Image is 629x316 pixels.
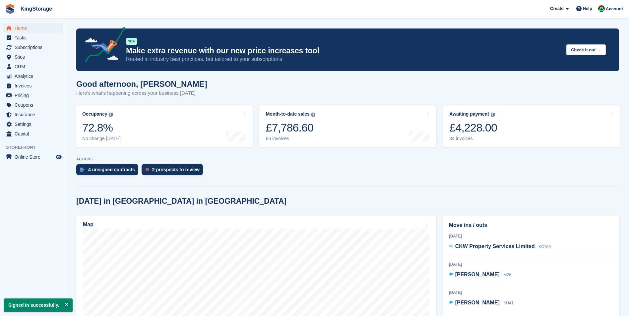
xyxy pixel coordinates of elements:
[449,121,497,134] div: £4,228.00
[583,5,592,12] span: Help
[455,272,500,277] span: [PERSON_NAME]
[449,221,613,229] h2: Move ins / outs
[15,72,54,81] span: Analytics
[266,111,310,117] div: Month-to-date sales
[3,72,63,81] a: menu
[146,168,149,172] img: prospect-51fa495bee0391a8d652442698ab0144808aea92771e9ea1ae160a38d050c398.svg
[3,129,63,138] a: menu
[449,271,511,279] a: [PERSON_NAME] M26
[3,33,63,42] a: menu
[6,144,66,151] span: Storefront
[566,44,606,55] button: Check it out →
[3,24,63,33] a: menu
[76,105,253,147] a: Occupancy 72.8% No change [DATE]
[83,222,94,228] h2: Map
[3,81,63,90] a: menu
[449,242,551,251] a: CKW Property Services Limited KC15A
[538,244,551,249] span: KC15A
[503,301,513,305] span: KU41
[126,56,561,63] p: Rooted in industry best practices, but tailored to your subscriptions.
[3,152,63,162] a: menu
[3,52,63,62] a: menu
[449,299,514,307] a: [PERSON_NAME] KU41
[15,120,54,129] span: Settings
[266,121,315,134] div: £7,786.60
[491,113,495,117] img: icon-info-grey-7440780725fd019a000dd9b08b2336e03edf1995a4989e88bcd33f0948082b44.svg
[449,261,613,267] div: [DATE]
[3,91,63,100] a: menu
[3,43,63,52] a: menu
[18,3,55,14] a: KingStorage
[76,197,286,206] h2: [DATE] in [GEOGRAPHIC_DATA] in [GEOGRAPHIC_DATA]
[109,113,113,117] img: icon-info-grey-7440780725fd019a000dd9b08b2336e03edf1995a4989e88bcd33f0948082b44.svg
[15,81,54,90] span: Invoices
[259,105,436,147] a: Month-to-date sales £7,786.60 66 invoices
[76,79,207,88] h1: Good afternoon, [PERSON_NAME]
[76,157,619,161] p: ACTIONS
[126,38,137,45] div: NEW
[15,52,54,62] span: Sites
[79,27,126,65] img: price-adjustments-announcement-icon-8257ccfd72463d97f412b2fc003d46551f7dbcb40ab6d574587a9cd5c0d94...
[15,110,54,119] span: Insurance
[449,290,613,295] div: [DATE]
[4,298,73,312] p: Signed in successfully.
[15,100,54,110] span: Coupons
[55,153,63,161] a: Preview store
[76,164,142,179] a: 4 unsigned contracts
[152,167,200,172] div: 2 prospects to review
[550,5,563,12] span: Create
[3,62,63,71] a: menu
[598,5,605,12] img: John King
[449,233,613,239] div: [DATE]
[3,100,63,110] a: menu
[82,111,107,117] div: Occupancy
[15,152,54,162] span: Online Store
[126,46,561,56] p: Make extra revenue with our new price increases tool
[15,91,54,100] span: Pricing
[266,136,315,141] div: 66 invoices
[82,121,121,134] div: 72.8%
[15,129,54,138] span: Capital
[88,167,135,172] div: 4 unsigned contracts
[606,6,623,12] span: Account
[76,89,207,97] p: Here's what's happening across your business [DATE]
[455,243,535,249] span: CKW Property Services Limited
[449,136,497,141] div: 34 invoices
[503,273,511,277] span: M26
[15,43,54,52] span: Subscriptions
[455,300,500,305] span: [PERSON_NAME]
[311,113,315,117] img: icon-info-grey-7440780725fd019a000dd9b08b2336e03edf1995a4989e88bcd33f0948082b44.svg
[443,105,620,147] a: Awaiting payment £4,228.00 34 invoices
[5,4,15,14] img: stora-icon-8386f47178a22dfd0bd8f6a31ec36ba5ce8667c1dd55bd0f319d3a0aa187defe.svg
[15,33,54,42] span: Tasks
[15,62,54,71] span: CRM
[449,111,489,117] div: Awaiting payment
[82,136,121,141] div: No change [DATE]
[15,24,54,33] span: Home
[3,120,63,129] a: menu
[142,164,206,179] a: 2 prospects to review
[80,168,85,172] img: contract_signature_icon-13c848040528278c33f63329250d36e43548de30e8caae1d1a13099fd9432cc5.svg
[3,110,63,119] a: menu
